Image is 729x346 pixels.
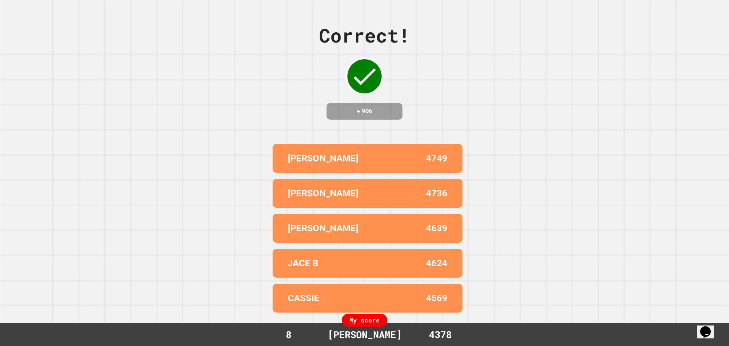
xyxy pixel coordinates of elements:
[426,186,447,200] p: 4736
[334,107,395,116] h4: + 906
[288,152,358,165] p: [PERSON_NAME]
[319,21,410,50] div: Correct!
[426,152,447,165] p: 4749
[288,221,358,235] p: [PERSON_NAME]
[260,327,317,342] div: 8
[697,316,721,338] iframe: chat widget
[412,327,469,342] div: 4378
[288,256,318,270] p: JACE B
[342,314,387,327] div: My score
[320,327,409,342] div: [PERSON_NAME]
[426,221,447,235] p: 4639
[426,256,447,270] p: 4624
[426,291,447,305] p: 4569
[288,291,319,305] p: CASSIE
[288,186,358,200] p: [PERSON_NAME]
